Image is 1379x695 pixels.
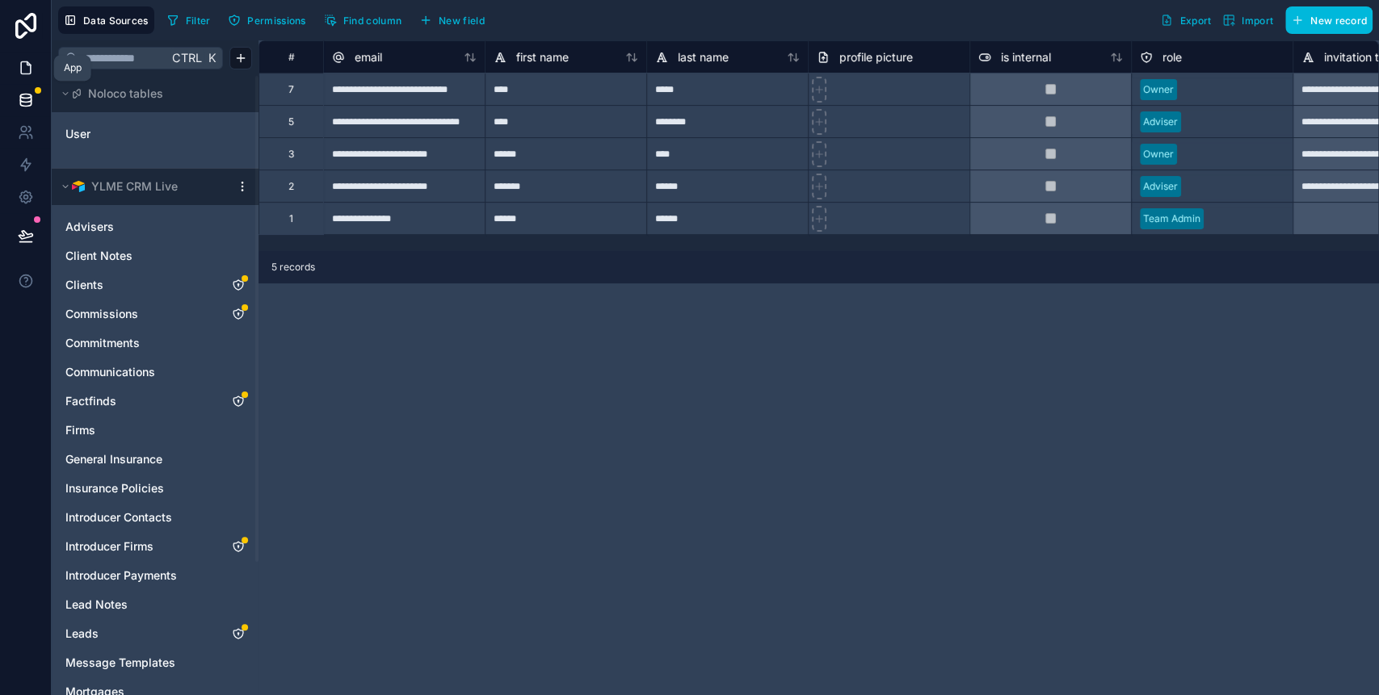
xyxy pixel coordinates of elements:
div: 5 [288,115,294,128]
span: role [1162,49,1182,65]
a: Clients [65,277,212,293]
div: Lead Notes [58,592,252,618]
div: 2 [288,180,294,193]
div: Communications [58,359,252,385]
button: New record [1285,6,1373,34]
span: Lead Notes [65,597,128,613]
span: is internal [1001,49,1051,65]
div: Leads [58,621,252,647]
span: Introducer Payments [65,567,177,584]
a: Commissions [65,306,212,322]
div: Factfinds [58,388,252,414]
span: Commissions [65,306,138,322]
a: New record [1279,6,1373,34]
span: 5 records [271,261,315,274]
span: YLME CRM Live [91,178,178,195]
span: Permissions [247,15,305,27]
div: Introducer Payments [58,563,252,588]
a: Introducer Contacts [65,509,212,525]
span: Data Sources [83,15,149,27]
a: Message Templates [65,655,212,671]
span: Export [1179,15,1211,27]
div: User [58,121,252,147]
a: Introducer Payments [65,567,212,584]
span: Factfinds [65,393,116,409]
div: Message Templates [58,650,252,676]
span: Advisers [65,219,114,235]
button: Data Sources [58,6,154,34]
span: Introducer Firms [65,538,153,555]
span: Filter [186,15,211,27]
a: Leads [65,626,212,642]
div: General Insurance [58,446,252,472]
div: # [271,51,311,63]
span: last name [678,49,729,65]
div: Adviser [1143,179,1178,194]
span: General Insurance [65,451,162,467]
div: Introducer Firms [58,534,252,559]
button: Permissions [222,8,311,32]
span: Introducer Contacts [65,509,172,525]
a: Communications [65,364,212,380]
a: Commitments [65,335,212,351]
a: General Insurance [65,451,212,467]
img: Airtable Logo [72,180,85,193]
button: Filter [161,8,217,32]
a: Lead Notes [65,597,212,613]
span: Ctrl [170,48,204,68]
span: Communications [65,364,155,380]
div: Commitments [58,330,252,356]
span: first name [516,49,569,65]
span: New record [1310,15,1367,27]
a: Insurance Policies [65,480,212,496]
button: New field [414,8,490,32]
div: Client Notes [58,243,252,269]
div: 3 [288,148,294,161]
button: Airtable LogoYLME CRM Live [58,175,229,198]
span: profile picture [839,49,913,65]
button: Export [1154,6,1217,34]
span: Find column [343,15,402,27]
span: email [355,49,382,65]
span: Client Notes [65,248,132,264]
div: 1 [289,212,293,225]
div: Commissions [58,301,252,327]
a: Client Notes [65,248,212,264]
div: 7 [288,83,294,96]
div: Team Admin [1143,211,1200,226]
span: Message Templates [65,655,175,671]
span: Insurance Policies [65,480,164,496]
div: Clients [58,272,252,298]
a: Permissions [222,8,317,32]
span: Firms [65,422,95,438]
span: New field [439,15,485,27]
a: Introducer Firms [65,538,212,555]
a: Firms [65,422,212,438]
a: User [65,126,196,142]
div: Introducer Contacts [58,505,252,530]
div: Owner [1143,82,1174,97]
div: App [64,61,82,74]
a: Advisers [65,219,212,235]
div: Insurance Policies [58,475,252,501]
div: Owner [1143,147,1174,161]
span: K [206,52,217,64]
span: Commitments [65,335,140,351]
a: Factfinds [65,393,212,409]
button: Find column [318,8,407,32]
span: User [65,126,90,142]
span: Leads [65,626,99,642]
span: Import [1242,15,1273,27]
div: Adviser [1143,115,1178,129]
button: Import [1217,6,1279,34]
div: Advisers [58,214,252,240]
span: Clients [65,277,103,293]
button: Noloco tables [58,82,242,105]
div: Firms [58,417,252,443]
span: Noloco tables [88,86,163,102]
